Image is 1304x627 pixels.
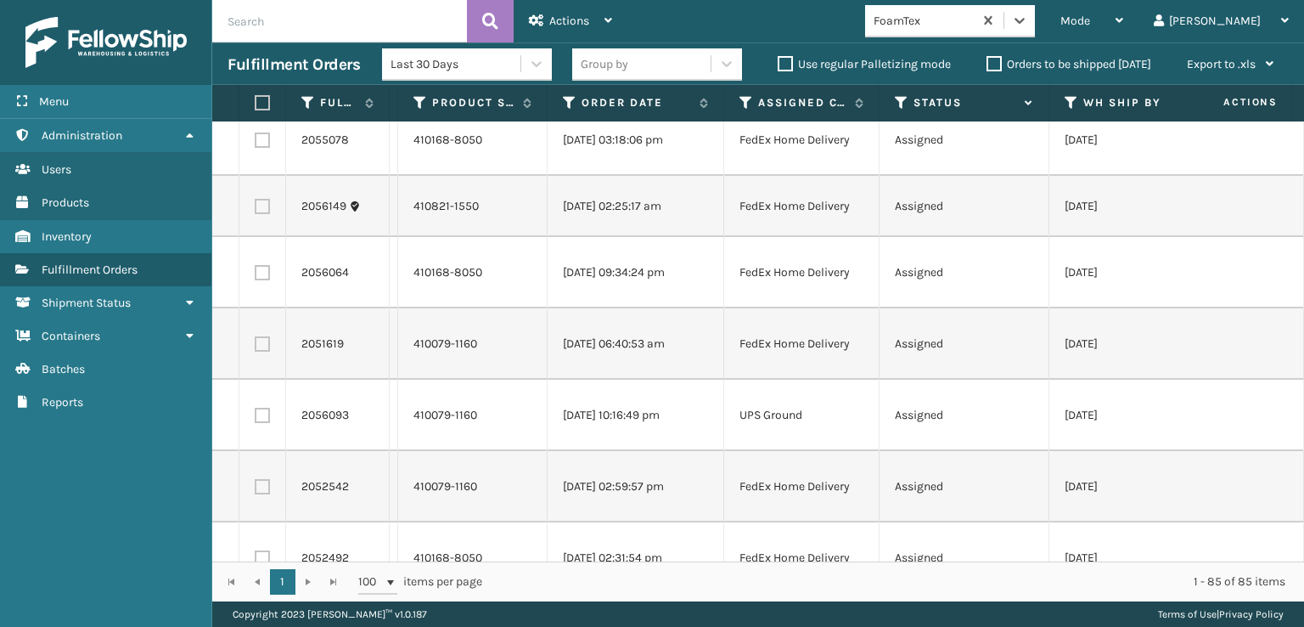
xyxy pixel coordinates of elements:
td: 113-2030974-4373026 [390,104,398,176]
td: 114-0124126-3672235 [390,451,398,522]
a: 410168-8050 [413,551,482,565]
td: FedEx Home Delivery [724,451,880,522]
span: Containers [42,329,100,343]
span: Batches [42,362,85,376]
td: [DATE] 02:59:57 pm [548,451,724,522]
td: FedEx Home Delivery [724,176,880,237]
a: 410079-1160 [413,479,477,494]
a: 2052542 [301,478,349,495]
label: Product SKU [432,95,514,110]
a: 410079-1160 [413,408,477,422]
a: 2056064 [301,264,349,281]
label: Fulfillment Order Id [320,95,357,110]
span: Reports [42,395,83,410]
span: Export to .xls [1187,57,1256,71]
td: 112-0606188-8194659 [390,237,398,308]
label: Order Date [582,95,691,110]
td: 119024623554687 [390,176,398,237]
td: 113-2162862-7091463 [390,308,398,380]
td: [DATE] [1049,522,1219,594]
a: Terms of Use [1158,608,1217,620]
label: Orders to be shipped [DATE] [986,57,1151,71]
span: Mode [1060,14,1090,28]
td: UPS Ground [724,380,880,451]
a: 2052492 [301,550,349,567]
h3: Fulfillment Orders [228,54,360,75]
div: 1 - 85 of 85 items [506,573,1285,590]
span: Users [42,162,71,177]
td: Assigned [880,380,1049,451]
td: FedEx Home Delivery [724,104,880,176]
td: [DATE] 10:16:49 pm [548,380,724,451]
td: Assigned [880,176,1049,237]
a: 2051619 [301,336,344,353]
td: [DATE] [1049,104,1219,176]
td: [DATE] [1049,308,1219,380]
label: Use regular Palletizing mode [778,57,951,71]
td: [DATE] [1049,176,1219,237]
a: 410168-8050 [413,133,482,147]
span: Actions [1170,88,1288,116]
td: FedEx Home Delivery [724,237,880,308]
p: Copyright 2023 [PERSON_NAME]™ v 1.0.187 [233,602,427,627]
td: Assigned [880,104,1049,176]
td: 111-9138816-7950604 [390,380,398,451]
td: Assigned [880,522,1049,594]
td: Assigned [880,308,1049,380]
a: 2056093 [301,407,349,424]
td: [DATE] [1049,451,1219,522]
span: Shipment Status [42,296,131,310]
span: Actions [549,14,589,28]
label: WH Ship By Date [1083,95,1186,110]
span: items per page [358,569,482,595]
span: Fulfillment Orders [42,263,138,277]
td: [DATE] 09:34:24 pm [548,237,724,308]
a: 1 [270,569,295,595]
td: 114-5721673-0058659 [390,522,398,594]
td: [DATE] [1049,237,1219,308]
label: Assigned Carrier Service [758,95,846,110]
div: FoamTex [874,12,975,30]
span: Inventory [42,229,92,244]
td: Assigned [880,237,1049,308]
a: 410079-1160 [413,336,477,351]
td: FedEx Home Delivery [724,522,880,594]
a: 2056149 [301,198,346,215]
div: Last 30 Days [391,55,522,73]
td: [DATE] 02:25:17 am [548,176,724,237]
span: Menu [39,94,69,109]
label: Status [913,95,1016,110]
span: Products [42,195,89,210]
td: [DATE] 06:40:53 am [548,308,724,380]
a: 2055078 [301,132,349,149]
span: 100 [358,573,384,590]
a: 410821-1550 [413,199,479,213]
td: [DATE] [1049,380,1219,451]
div: | [1158,602,1284,627]
a: 410168-8050 [413,265,482,280]
a: Privacy Policy [1219,608,1284,620]
img: logo [25,17,187,68]
td: [DATE] 03:18:06 pm [548,104,724,176]
span: Administration [42,128,122,143]
td: FedEx Home Delivery [724,308,880,380]
td: [DATE] 02:31:54 pm [548,522,724,594]
td: Assigned [880,451,1049,522]
div: Group by [581,55,628,73]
